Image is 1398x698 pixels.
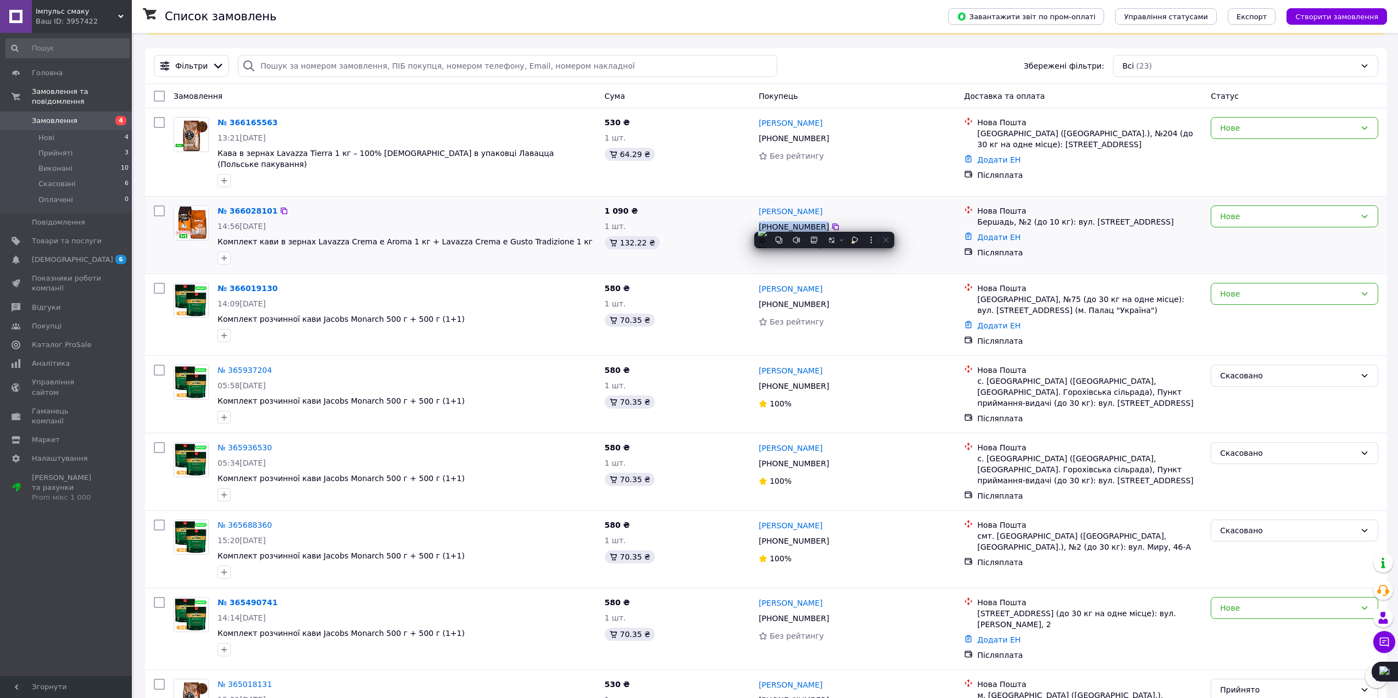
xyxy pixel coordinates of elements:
a: Комплект розчинної кави Jacobs Monarch 500 г + 500 г (1+1) [218,629,465,638]
div: [PHONE_NUMBER] [756,378,831,394]
span: Товари та послуги [32,236,102,246]
span: Аналітика [32,359,70,368]
span: Повідомлення [32,217,85,227]
div: Ваш ID: 3957422 [36,16,132,26]
span: [DEMOGRAPHIC_DATA] [32,255,113,265]
span: 580 ₴ [605,284,630,293]
span: 0 [125,195,129,205]
span: 05:58[DATE] [218,381,266,390]
span: Оплачені [38,195,73,205]
span: Налаштування [32,454,88,464]
a: Фото товару [174,117,209,152]
button: Чат з покупцем [1373,631,1395,653]
span: 14:14[DATE] [218,613,266,622]
span: Нові [38,133,54,143]
div: Prom мікс 1 000 [32,493,102,502]
span: 100% [770,477,792,485]
div: [PHONE_NUMBER] [756,219,831,234]
span: 100% [770,399,792,408]
span: 530 ₴ [605,118,630,127]
img: Фото товару [174,118,208,152]
span: 530 ₴ [605,680,630,689]
span: Гаманець компанії [32,406,102,426]
div: Післяплата [977,247,1202,258]
span: Комплект розчинної кави Jacobs Monarch 500 г + 500 г (1+1) [218,551,465,560]
span: Управління статусами [1124,13,1208,21]
span: Статус [1211,92,1239,100]
span: Замовлення та повідомлення [32,87,132,107]
a: № 366165563 [218,118,277,127]
a: № 365936530 [218,443,272,452]
span: 1 шт. [605,613,626,622]
span: Маркет [32,435,60,445]
img: Фото товару [174,443,208,477]
div: Нова Пошта [977,597,1202,608]
div: 70.35 ₴ [605,550,655,563]
a: Фото товару [174,520,209,555]
div: 70.35 ₴ [605,395,655,409]
div: Післяплата [977,336,1202,347]
span: Замовлення [32,116,77,126]
div: Прийнято [1220,684,1356,696]
div: 70.35 ₴ [605,473,655,486]
span: 4 [125,133,129,143]
span: Без рейтингу [770,317,824,326]
span: 10 [121,164,129,174]
div: 132.22 ₴ [605,236,660,249]
div: [GEOGRAPHIC_DATA] ([GEOGRAPHIC_DATA].), №204 (до 30 кг на одне місце): [STREET_ADDRESS] [977,128,1202,150]
div: Нова Пошта [977,205,1202,216]
span: Каталог ProSale [32,340,91,350]
a: Фото товару [174,597,209,632]
div: Нове [1220,122,1356,134]
span: Експорт [1237,13,1267,21]
div: Бершадь, №2 (до 10 кг): вул. [STREET_ADDRESS] [977,216,1202,227]
a: [PERSON_NAME] [759,520,822,531]
span: Кава в зернах Lavazza Tierra 1 кг – 100% [DEMOGRAPHIC_DATA] в упаковці Лавацца (Польське пакування) [218,149,554,169]
span: Замовлення [174,92,222,100]
a: Комплект розчинної кави Jacobs Monarch 500 г + 500 г (1+1) [218,474,465,483]
a: Комплект розчинної кави Jacobs Monarch 500 г + 500 г (1+1) [218,315,465,323]
div: Післяплата [977,490,1202,501]
div: [PHONE_NUMBER] [756,533,831,549]
span: Всі [1122,60,1134,71]
span: 100% [770,554,792,563]
a: № 366019130 [218,284,277,293]
div: [PHONE_NUMBER] [756,456,831,471]
button: Створити замовлення [1286,8,1387,25]
span: Фільтри [175,60,208,71]
span: Покупці [32,321,62,331]
a: Комплект кави в зернах Lavazza Crema e Aroma 1 кг + Lavazza Crema e Gusto Tradizione 1 кг [218,237,593,246]
span: 1 шт. [605,459,626,467]
span: Без рейтингу [770,632,824,640]
a: Фото товару [174,205,209,241]
span: Завантажити звіт по пром-оплаті [957,12,1095,21]
a: [PERSON_NAME] [759,679,822,690]
div: Нова Пошта [977,442,1202,453]
div: [PHONE_NUMBER] [756,611,831,626]
span: Головна [32,68,63,78]
span: 580 ₴ [605,598,630,607]
span: Управління сайтом [32,377,102,397]
span: Доставка та оплата [964,92,1045,100]
div: 70.35 ₴ [605,628,655,641]
a: Додати ЕН [977,233,1021,242]
a: № 365688360 [218,521,272,529]
img: Фото товару [174,206,208,240]
span: 4 [115,116,126,125]
a: [PERSON_NAME] [759,365,822,376]
span: 13:21[DATE] [218,133,266,142]
div: Нове [1220,602,1356,614]
div: Скасовано [1220,447,1356,459]
span: Без рейтингу [770,152,824,160]
div: с. [GEOGRAPHIC_DATA] ([GEOGRAPHIC_DATA], [GEOGRAPHIC_DATA]. Горохівська сільрада), Пункт прийманн... [977,453,1202,486]
span: (23) [1136,62,1152,70]
div: Післяплата [977,557,1202,568]
div: Скасовано [1220,524,1356,537]
span: 6 [115,255,126,264]
input: Пошук за номером замовлення, ПІБ покупця, номером телефону, Email, номером накладної [238,55,777,77]
span: 3 [125,148,129,158]
div: Нова Пошта [977,365,1202,376]
a: Фото товару [174,365,209,400]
